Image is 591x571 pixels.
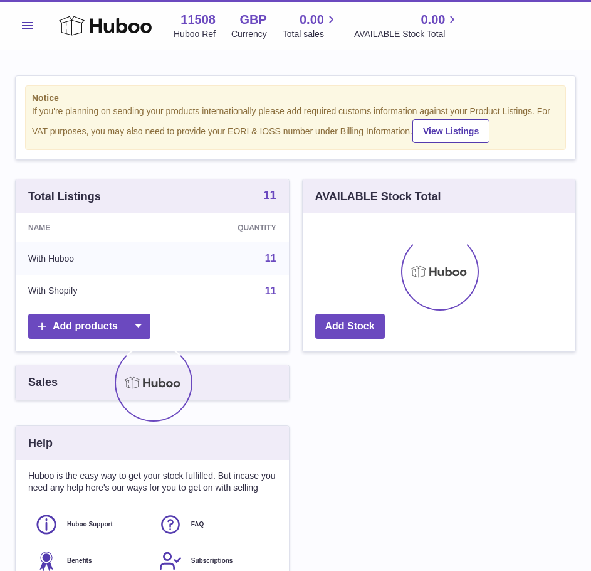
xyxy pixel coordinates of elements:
strong: 11 [263,189,276,201]
td: With Huboo [16,242,163,275]
span: Total sales [283,28,338,40]
a: 11 [265,253,276,264]
span: FAQ [191,520,204,529]
strong: Notice [32,92,559,104]
div: Currency [231,28,267,40]
span: 0.00 [421,11,445,28]
p: Huboo is the easy way to get your stock fulfilled. But incase you need any help here's our ways f... [28,470,276,494]
a: View Listings [412,119,489,143]
a: 0.00 AVAILABLE Stock Total [354,11,460,40]
h3: Sales [28,375,58,390]
span: AVAILABLE Stock Total [354,28,460,40]
th: Name [16,213,163,242]
a: Huboo Support [34,513,146,536]
a: FAQ [159,513,270,536]
a: Add Stock [315,314,385,339]
span: 0.00 [300,11,324,28]
a: Add products [28,314,150,339]
a: 11 [263,189,276,203]
h3: Total Listings [28,189,101,204]
div: Huboo Ref [174,28,216,40]
span: Subscriptions [191,557,233,565]
td: With Shopify [16,275,163,307]
div: If you're planning on sending your products internationally please add required customs informati... [32,105,559,143]
a: 11 [265,285,276,296]
span: Benefits [67,557,92,565]
strong: 11508 [180,11,216,28]
a: 0.00 Total sales [283,11,338,40]
strong: GBP [239,11,266,28]
h3: AVAILABLE Stock Total [315,189,441,204]
th: Quantity [163,213,289,242]
span: Huboo Support [67,520,113,529]
h3: Help [28,435,53,451]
